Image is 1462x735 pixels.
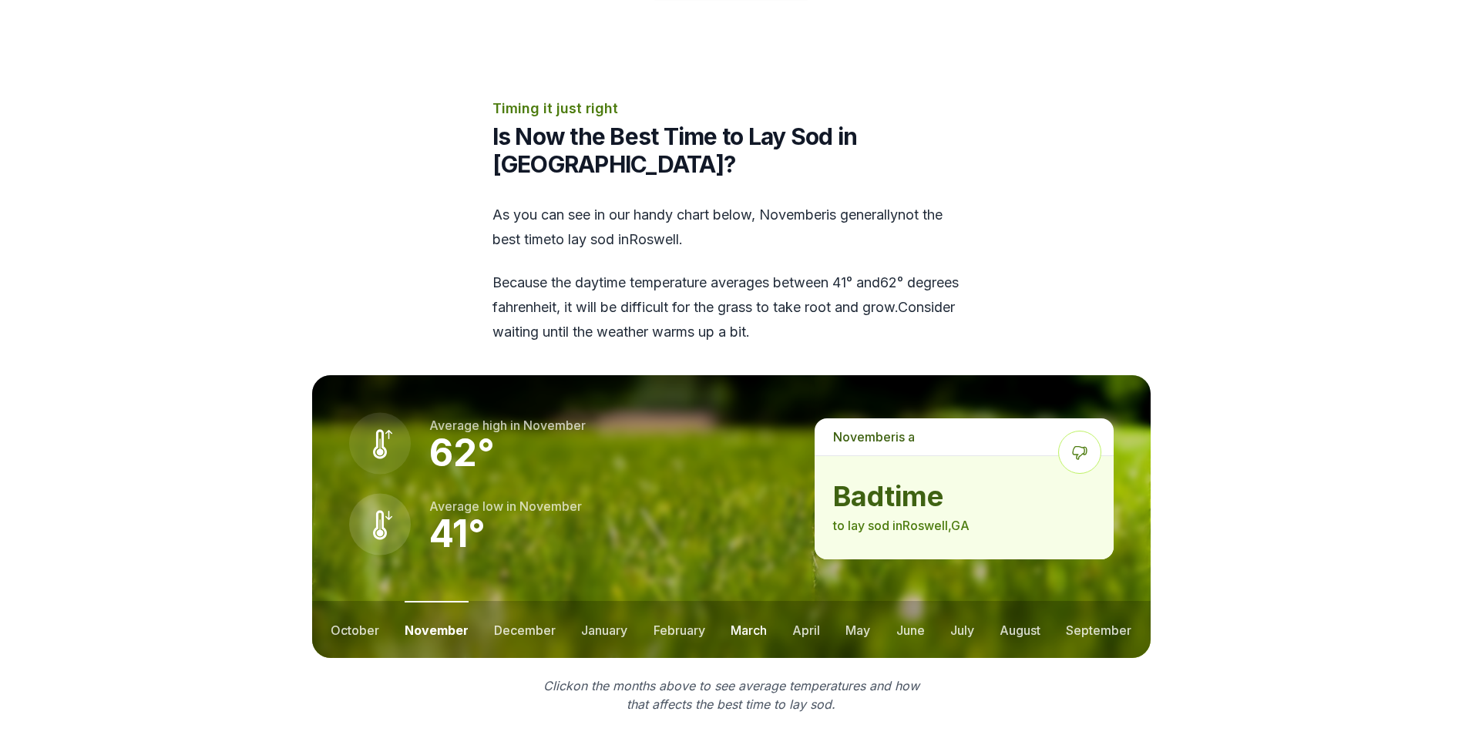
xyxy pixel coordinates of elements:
strong: 62 ° [429,430,495,475]
h2: Is Now the Best Time to Lay Sod in [GEOGRAPHIC_DATA]? [492,123,970,178]
span: november [833,429,896,445]
p: Click on the months above to see average temperatures and how that affects the best time to lay sod. [534,676,929,713]
button: march [731,601,767,658]
p: Timing it just right [492,98,970,119]
button: october [331,601,379,658]
span: november [523,418,586,433]
button: february [654,601,705,658]
div: As you can see in our handy chart below, is generally not the best time to lay sod in Roswell . [492,203,970,344]
p: Average high in [429,416,586,435]
p: is a [815,418,1113,455]
button: august [1000,601,1040,658]
button: june [896,601,925,658]
strong: 41 ° [429,511,486,556]
strong: bad time [833,481,1094,512]
p: Because the daytime temperature averages between 41 ° and 62 ° degrees fahrenheit, it will be dif... [492,270,970,344]
button: september [1066,601,1131,658]
span: november [519,498,582,514]
p: to lay sod in Roswell , GA [833,516,1094,535]
span: november [759,206,826,223]
button: april [792,601,820,658]
p: Average low in [429,497,582,515]
button: may [845,601,870,658]
button: december [494,601,556,658]
button: january [581,601,627,658]
button: november [405,601,469,658]
button: july [950,601,974,658]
